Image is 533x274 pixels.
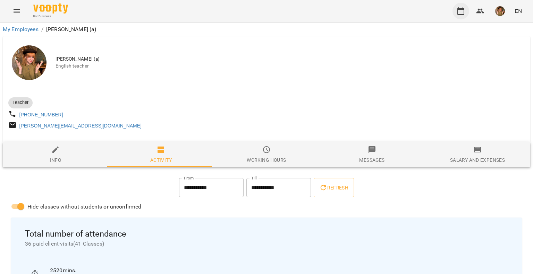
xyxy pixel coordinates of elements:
[450,156,505,164] div: Salary and Expenses
[319,184,348,192] span: Refresh
[46,25,96,34] p: [PERSON_NAME] (а)
[150,156,172,164] div: Activity
[33,14,68,19] span: For Business
[56,63,525,70] span: English teacher
[41,25,43,34] li: /
[3,26,39,33] a: My Employees
[515,7,522,15] span: EN
[33,3,68,14] img: Voopty Logo
[314,178,354,197] button: Refresh
[512,5,525,17] button: EN
[247,156,286,164] div: Working hours
[8,3,25,19] button: Menu
[359,156,384,164] div: Messages
[19,123,142,129] a: [PERSON_NAME][EMAIL_ADDRESS][DOMAIN_NAME]
[25,240,508,248] span: 36 paid client-visits ( 41 Classes )
[19,112,63,117] a: [PHONE_NUMBER]
[8,99,33,106] span: Teacher
[12,45,46,80] img: Горошинська Олександра (а)
[50,156,61,164] div: Info
[3,25,530,34] nav: breadcrumb
[27,203,142,211] span: Hide classes without students or unconfirmed
[25,229,508,239] span: Total number of attendance
[56,56,525,63] span: [PERSON_NAME] (а)
[495,6,505,16] img: 166010c4e833d35833869840c76da126.jpeg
